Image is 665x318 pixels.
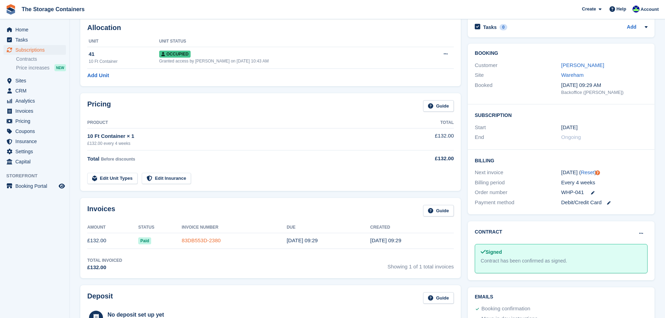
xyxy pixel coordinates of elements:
th: Status [138,222,182,233]
a: Guide [423,292,454,304]
div: 10 Ft Container [89,58,159,65]
div: 0 [500,24,508,30]
h2: Billing [475,157,648,164]
td: £132.00 [397,128,454,150]
span: Tasks [15,35,57,45]
a: Guide [423,205,454,216]
a: Add Unit [87,72,109,80]
h2: Allocation [87,24,454,32]
span: Invoices [15,106,57,116]
div: Booked [475,81,561,96]
span: Home [15,25,57,35]
th: Unit Status [159,36,419,47]
div: [DATE] ( ) [561,169,648,177]
div: Signed [481,249,642,256]
a: menu [3,126,66,136]
a: Guide [423,100,454,112]
span: CRM [15,86,57,96]
div: Debit/Credit Card [561,199,648,207]
span: Booking Portal [15,181,57,191]
img: Stacy Williams [633,6,640,13]
span: Paid [138,237,151,244]
h2: Subscription [475,111,648,118]
a: Wareham [561,72,584,78]
h2: Booking [475,51,648,56]
a: Contracts [16,56,66,62]
div: 41 [89,50,159,58]
div: Order number [475,188,561,197]
a: menu [3,106,66,116]
div: £132.00 every 4 weeks [87,140,397,147]
span: Settings [15,147,57,156]
th: Product [87,117,397,128]
img: stora-icon-8386f47178a22dfd0bd8f6a31ec36ba5ce8667c1dd55bd0f319d3a0aa187defe.svg [6,4,16,15]
div: Granted access by [PERSON_NAME] on [DATE] 10:43 AM [159,58,419,64]
a: menu [3,181,66,191]
span: Showing 1 of 1 total invoices [387,257,454,272]
span: Before discounts [101,157,135,162]
a: menu [3,25,66,35]
a: menu [3,147,66,156]
time: 2025-09-16 00:00:00 UTC [561,124,578,132]
a: menu [3,76,66,86]
th: Amount [87,222,138,233]
span: Occupied [159,51,191,58]
span: Subscriptions [15,45,57,55]
a: Price increases NEW [16,64,66,72]
span: Help [616,6,626,13]
time: 2025-09-17 08:29:06 UTC [287,237,318,243]
a: Edit Insurance [142,173,191,184]
h2: Deposit [87,292,113,304]
th: Created [370,222,454,233]
div: End [475,133,561,141]
a: The Storage Containers [19,3,87,15]
a: menu [3,136,66,146]
span: WHP-041 [561,188,584,197]
div: Booking confirmation [481,305,530,313]
a: menu [3,96,66,106]
th: Due [287,222,370,233]
span: Sites [15,76,57,86]
div: Billing period [475,179,561,187]
a: menu [3,35,66,45]
span: Insurance [15,136,57,146]
td: £132.00 [87,233,138,249]
a: menu [3,157,66,167]
div: Backoffice ([PERSON_NAME]) [561,89,648,96]
div: Every 4 weeks [561,179,648,187]
span: Analytics [15,96,57,106]
a: 83DB553D-2380 [182,237,221,243]
div: Customer [475,61,561,69]
a: menu [3,45,66,55]
span: Pricing [15,116,57,126]
a: Edit Unit Types [87,173,138,184]
h2: Pricing [87,100,111,112]
span: Price increases [16,65,50,71]
h2: Emails [475,294,648,300]
div: Contract has been confirmed as signed. [481,257,642,265]
time: 2025-09-16 08:29:06 UTC [370,237,401,243]
th: Unit [87,36,159,47]
span: Capital [15,157,57,167]
div: NEW [54,64,66,71]
span: Account [641,6,659,13]
h2: Contract [475,228,502,236]
h2: Tasks [483,24,497,30]
div: Tooltip anchor [594,170,601,176]
span: Storefront [6,172,69,179]
a: Preview store [58,182,66,190]
div: Payment method [475,199,561,207]
a: Add [627,23,636,31]
th: Total [397,117,454,128]
div: Total Invoiced [87,257,122,264]
a: Reset [581,169,594,175]
div: [DATE] 09:29 AM [561,81,648,89]
div: Start [475,124,561,132]
a: menu [3,86,66,96]
span: Total [87,156,99,162]
div: Next invoice [475,169,561,177]
span: Coupons [15,126,57,136]
div: 10 Ft Container × 1 [87,132,397,140]
div: Site [475,71,561,79]
a: [PERSON_NAME] [561,62,604,68]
